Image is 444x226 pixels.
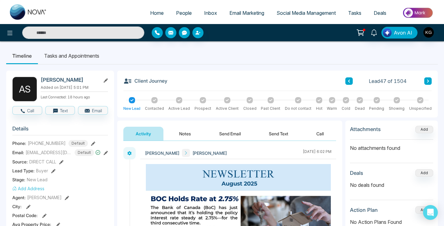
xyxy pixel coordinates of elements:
[150,10,164,16] span: Home
[257,127,301,141] button: Send Text
[374,10,386,16] span: Deals
[396,6,440,20] img: Market-place.gif
[270,7,342,19] a: Social Media Management
[415,126,433,132] span: Add
[316,106,323,111] div: Hot
[350,181,433,189] p: No deals found
[168,106,190,111] div: Active Lead
[415,126,433,133] button: Add
[409,106,432,111] div: Unspecified
[229,10,264,16] span: Email Marketing
[12,77,37,101] div: A S
[243,106,257,111] div: Closed
[144,7,170,19] a: Home
[12,158,28,165] span: Source:
[348,10,361,16] span: Tasks
[123,106,140,111] div: New Lead
[36,167,48,174] span: Buyer
[383,28,392,37] img: Lead Flow
[12,167,35,174] span: Lead Type:
[145,106,164,111] div: Contacted
[176,10,192,16] span: People
[78,106,108,115] button: Email
[369,77,407,85] span: Lead 47 of 1504
[342,7,368,19] a: Tasks
[68,140,88,147] span: Default
[12,194,26,201] span: Agent:
[12,212,38,219] span: Postal Code :
[277,10,336,16] span: Social Media Management
[41,77,98,83] h2: [PERSON_NAME]
[27,194,62,201] span: [PERSON_NAME]
[423,27,434,38] img: User Avatar
[415,206,433,214] button: Add
[342,106,350,111] div: Cold
[355,106,365,111] div: Dead
[41,93,108,100] p: Last Connected: 18 hours ago
[415,169,433,177] button: Add
[394,29,412,36] span: Avon AI
[12,176,25,183] span: Stage:
[167,127,203,141] button: Notes
[350,207,378,213] h3: Action Plan
[350,218,433,226] p: No Action Plans Found
[381,27,417,39] button: Avon AI
[123,127,163,141] button: Activity
[261,106,280,111] div: Past Client
[28,140,66,146] span: [PHONE_NUMBER]
[145,150,179,156] span: [PERSON_NAME]
[12,140,26,146] span: Phone:
[75,149,94,156] span: Default
[303,149,331,157] div: [DATE] 6:02 PM
[350,140,433,152] p: No attachments found
[45,106,75,115] button: Text
[204,10,217,16] span: Inbox
[389,106,405,111] div: Showing
[350,170,363,176] h3: Deals
[192,150,227,156] span: [PERSON_NAME]
[27,176,47,183] span: New Lead
[216,106,239,111] div: Active Client
[12,185,44,192] button: Add Address
[223,7,270,19] a: Email Marketing
[207,127,253,141] button: Send Email
[6,47,38,64] li: Timeline
[29,158,56,165] span: DIRECT CALL
[327,106,337,111] div: Warm
[423,205,438,220] div: Open Intercom Messenger
[38,47,105,64] li: Tasks and Appointments
[304,127,336,141] button: Call
[26,149,72,156] span: [EMAIL_ADDRESS][DOMAIN_NAME]
[170,7,198,19] a: People
[12,125,108,135] h3: Details
[123,77,167,85] h3: Client Journey
[10,4,47,20] img: Nova CRM Logo
[41,85,108,90] p: Added on [DATE] 5:01 PM
[12,106,42,115] button: Call
[198,7,223,19] a: Inbox
[195,106,211,111] div: Prospect
[285,106,311,111] div: Do not contact
[12,149,24,156] span: Email:
[369,106,384,111] div: Pending
[350,126,381,132] h3: Attachments
[12,203,22,210] span: City :
[368,7,393,19] a: Deals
